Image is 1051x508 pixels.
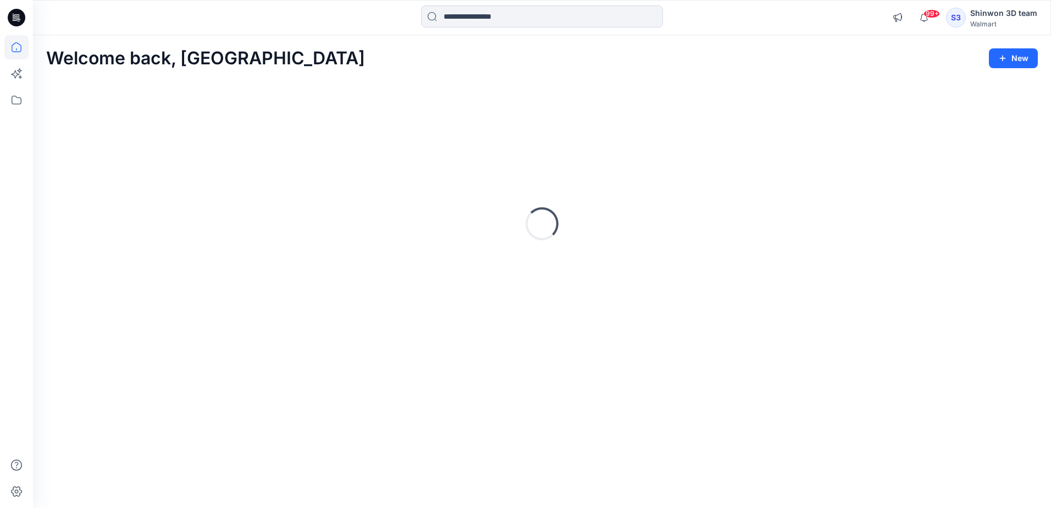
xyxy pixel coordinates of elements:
[46,48,365,69] h2: Welcome back, [GEOGRAPHIC_DATA]
[989,48,1038,68] button: New
[923,9,940,18] span: 99+
[970,7,1037,20] div: Shinwon 3D team
[970,20,1037,28] div: Walmart
[946,8,966,27] div: S3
